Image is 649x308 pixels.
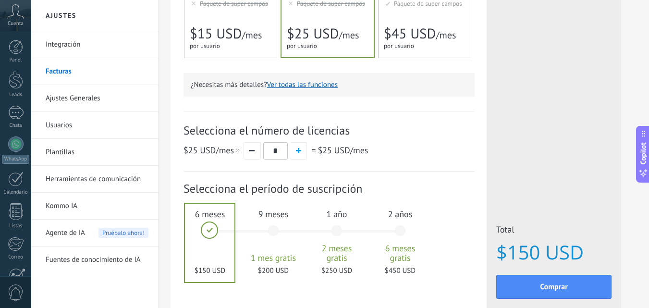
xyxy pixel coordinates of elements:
li: Fuentes de conocimiento de IA [31,246,158,273]
a: Kommo IA [46,193,148,220]
span: $45 USD [384,25,436,43]
li: Facturas [31,58,158,85]
li: Ajustes Generales [31,85,158,112]
span: Pruébalo ahora! [98,228,148,238]
div: Listas [2,223,30,229]
span: $25 USD [184,145,216,156]
span: 6 meses [184,209,236,220]
a: Ajustes Generales [46,85,148,112]
span: 1 año [311,209,363,220]
div: Correo [2,254,30,260]
span: $25 USD [318,145,350,156]
span: $200 USD [247,266,299,275]
a: Usuarios [46,112,148,139]
li: Usuarios [31,112,158,139]
a: Plantillas [46,139,148,166]
span: 9 meses [247,209,299,220]
span: /mes [339,29,359,41]
span: Selecciona el período de suscripción [184,181,475,196]
button: Comprar [496,275,612,299]
div: Calendario [2,189,30,196]
span: $250 USD [311,266,363,275]
a: Herramientas de comunicación [46,166,148,193]
p: ¿Necesitas más detalles? [191,80,467,89]
li: Integración [31,31,158,58]
div: Panel [2,57,30,63]
span: por usuario [190,42,220,50]
span: Total [496,224,612,238]
span: /mes [318,145,368,156]
li: Agente de IA [31,220,158,246]
a: Agente de IA Pruébalo ahora! [46,220,148,246]
button: Ver todas las funciones [267,80,338,89]
span: /mes [436,29,456,41]
span: /mes [184,145,241,156]
div: WhatsApp [2,155,29,164]
span: /mes [242,29,262,41]
span: $450 USD [374,266,426,275]
span: Selecciona el número de licencias [184,123,475,138]
span: por usuario [384,42,414,50]
li: Plantillas [31,139,158,166]
a: Facturas [46,58,148,85]
span: Cuenta [8,21,24,27]
span: Comprar [540,283,568,290]
span: 2 años [374,209,426,220]
div: Chats [2,123,30,129]
span: $150 USD [496,242,612,263]
span: $150 USD [184,266,236,275]
span: $15 USD [190,25,242,43]
a: Integración [46,31,148,58]
span: = [311,145,316,156]
li: Kommo IA [31,193,158,220]
li: Herramientas de comunicación [31,166,158,193]
span: $25 USD [287,25,339,43]
span: 2 meses gratis [311,244,363,263]
div: Leads [2,92,30,98]
span: Agente de IA [46,220,85,246]
span: Copilot [638,142,648,164]
a: Fuentes de conocimiento de IA [46,246,148,273]
span: por usuario [287,42,317,50]
span: 6 meses gratis [374,244,426,263]
span: 1 mes gratis [247,253,299,263]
